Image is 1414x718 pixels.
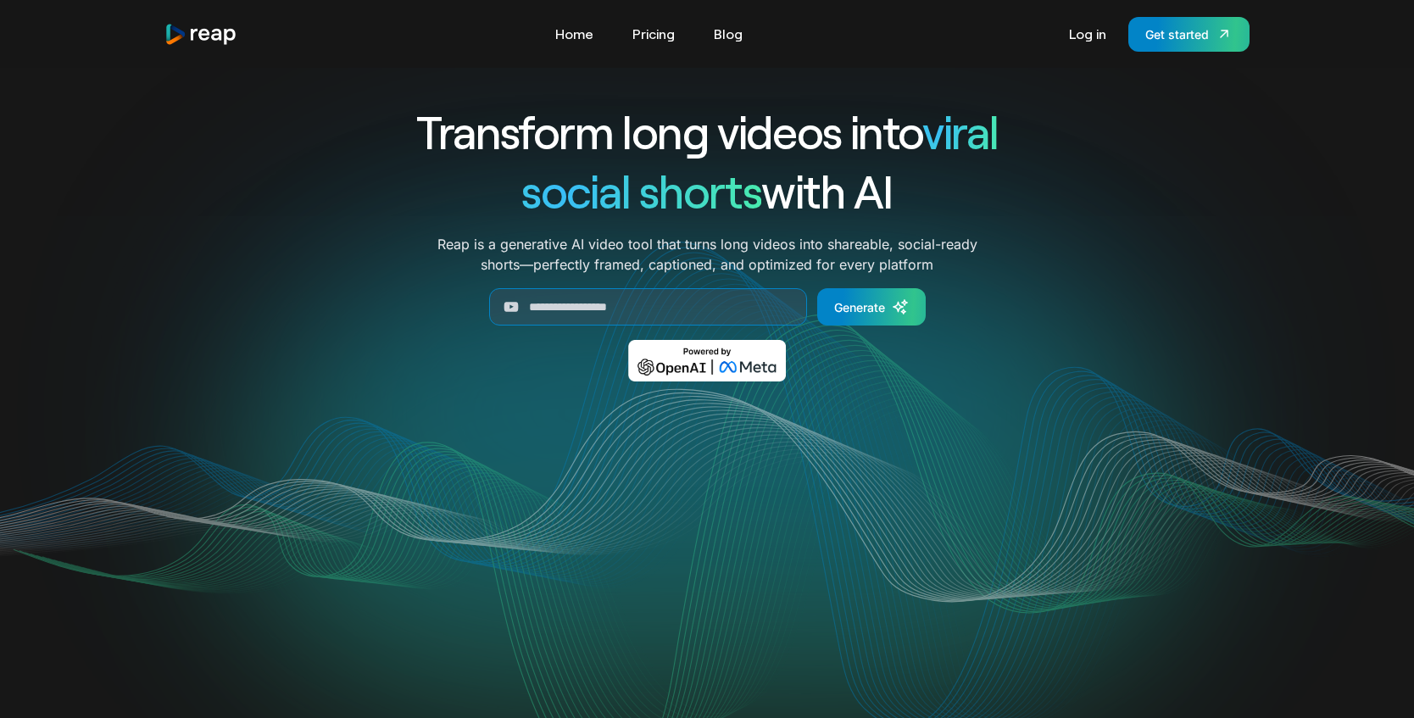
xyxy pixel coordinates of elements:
[547,20,602,47] a: Home
[1145,25,1209,43] div: Get started
[1128,17,1250,52] a: Get started
[834,298,885,316] div: Generate
[624,20,683,47] a: Pricing
[164,23,237,46] a: home
[1060,20,1115,47] a: Log in
[354,161,1060,220] h1: with AI
[437,234,977,275] p: Reap is a generative AI video tool that turns long videos into shareable, social-ready shorts—per...
[705,20,751,47] a: Blog
[817,288,926,326] a: Generate
[354,102,1060,161] h1: Transform long videos into
[922,103,998,159] span: viral
[521,163,761,218] span: social shorts
[164,23,237,46] img: reap logo
[628,340,787,381] img: Powered by OpenAI & Meta
[354,288,1060,326] form: Generate Form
